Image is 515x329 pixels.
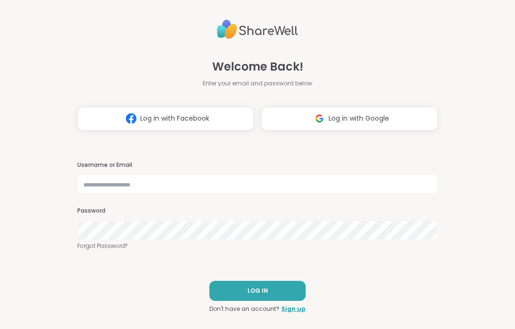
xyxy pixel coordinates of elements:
h3: Username or Email [77,161,438,169]
span: Welcome Back! [212,58,303,75]
span: Enter your email and password below [203,79,312,88]
img: ShareWell Logomark [310,110,329,127]
h3: Password [77,207,438,215]
span: LOG IN [247,287,268,295]
img: ShareWell Logo [217,16,298,43]
span: Don't have an account? [209,305,279,313]
button: Log in with Google [261,107,438,131]
a: Forgot Password? [77,242,438,250]
button: LOG IN [209,281,306,301]
span: Log in with Facebook [140,113,209,123]
img: ShareWell Logomark [122,110,140,127]
a: Sign up [281,305,306,313]
span: Log in with Google [329,113,389,123]
button: Log in with Facebook [77,107,254,131]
